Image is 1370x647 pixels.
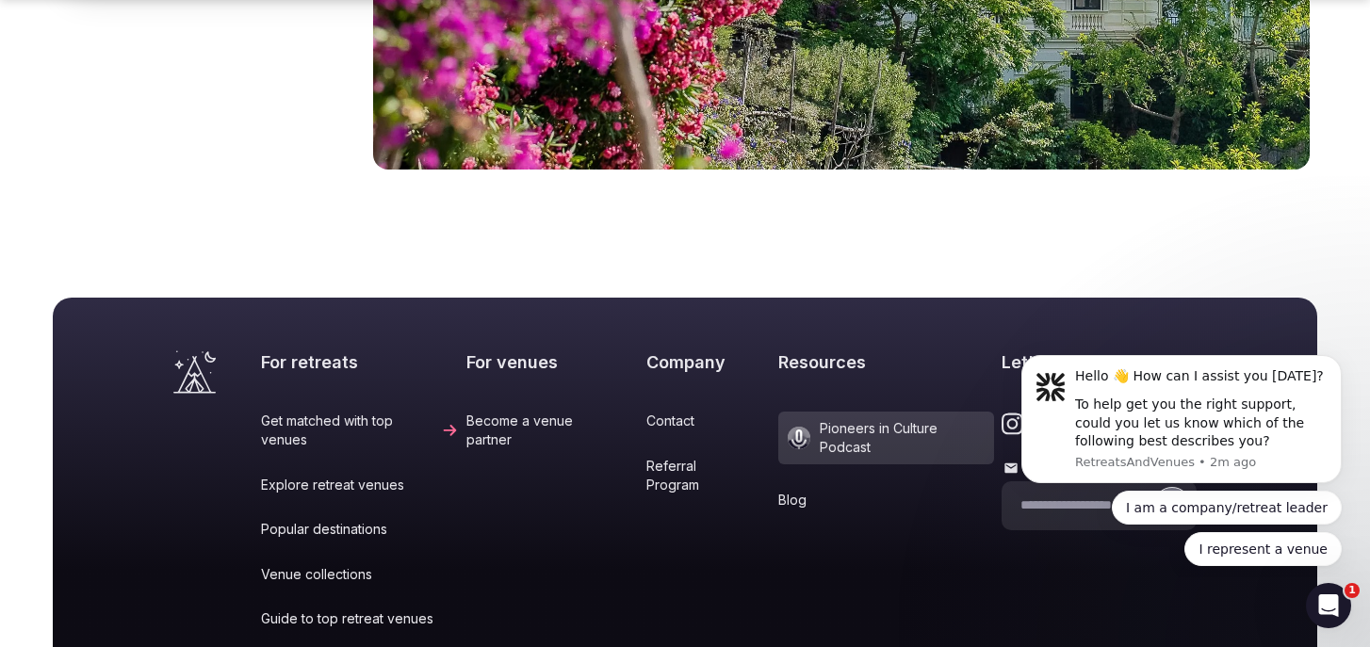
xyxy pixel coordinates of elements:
a: Pioneers in Culture Podcast [778,412,993,463]
a: Get matched with top venues [261,412,459,448]
h2: Company [646,350,772,374]
span: 1 [1345,583,1360,598]
a: Visit the homepage [173,350,216,394]
a: Guide to top retreat venues [261,609,459,628]
h2: For venues [466,350,639,374]
a: Explore retreat venues [261,476,459,494]
a: Popular destinations [261,520,459,539]
iframe: Intercom live chat [1306,583,1351,628]
h2: Resources [778,350,993,374]
a: Become a venue partner [466,412,639,448]
a: Venue collections [261,565,459,584]
iframe: Intercom notifications message [993,338,1370,577]
a: Referral Program [646,457,772,493]
h2: For retreats [261,350,459,374]
a: Contact [646,412,772,430]
a: Blog [778,491,993,510]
